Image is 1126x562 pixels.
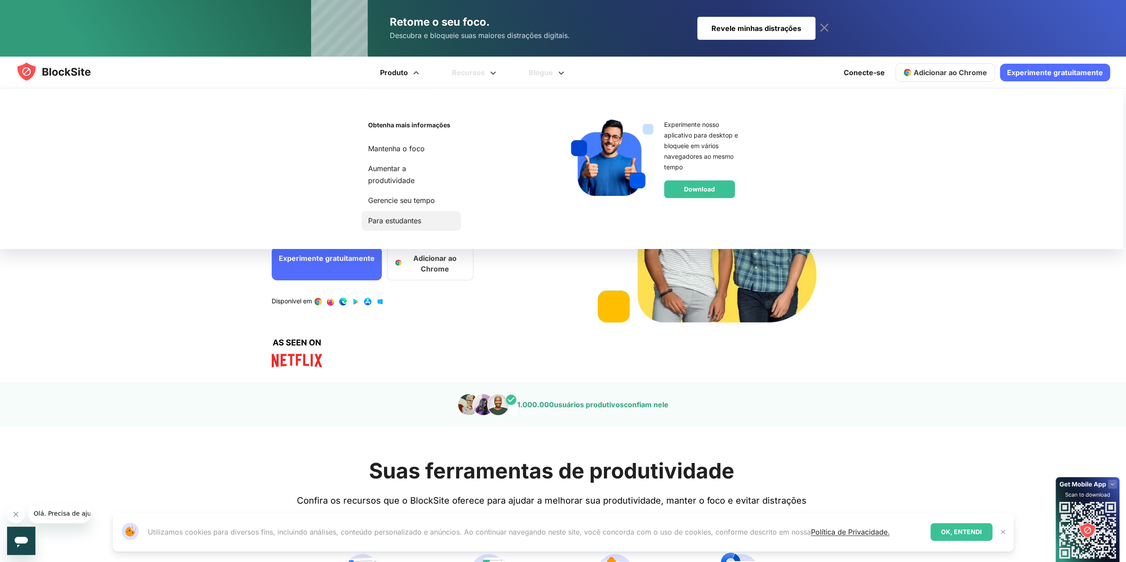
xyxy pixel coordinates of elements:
a: Recursos [437,57,514,88]
font: Aumentar a produtividade [368,164,415,185]
font: Para estudantes [368,216,421,225]
font: OK, ENTENDI [941,528,982,535]
a: Produto [365,57,437,88]
a: Blogue [514,57,582,88]
font: confiam nele [624,400,669,409]
font: Adicionar ao Chrome [413,254,457,273]
font: Produto [380,68,408,77]
font: Retome o seu foco. [390,15,490,28]
font: Descubra e bloqueie suas maiores distrações digitais. [390,31,570,40]
font: Revele minhas distrações [711,24,801,33]
font: Experimente gratuitamente [1007,68,1103,77]
font: Conecte-se [844,68,885,77]
font: Confira os recursos que o BlockSite oferece para ajudar a melhorar sua produtividade, manter o fo... [297,495,807,506]
font: Experimente nosso aplicativo para desktop e bloqueie em vários navegadores ao mesmo tempo [664,121,738,171]
a: Mantenha o foco [368,143,454,155]
font: Olá. Precisa de ajuda? [5,6,74,13]
a: Aumentar a produtividade [368,163,454,187]
a: Adicionar ao Chrome [895,63,995,82]
a: Experimente gratuitamente [272,247,382,280]
font: Experimente gratuitamente [279,254,375,263]
font: Download [684,185,715,193]
font: 1.000.000 [517,400,554,409]
a: Download [664,180,735,198]
a: Gerencie seu tempo [368,195,454,206]
font: Gerencie seu tempo [368,196,435,205]
font: usuários produtivos [554,400,624,409]
font: Blogue [529,68,553,77]
img: Fechar [999,528,1007,535]
font: Disponível em [272,297,312,305]
img: blocksite-icon.5d769676.svg [16,61,108,82]
iframe: Fechar mensagem [7,505,25,523]
font: Suas ferramentas de produtividade [369,458,734,484]
font: Recursos [452,68,485,77]
iframe: Botão para abrir uma janela de mensagens [7,527,35,555]
iframe: Mensagem da empresa [28,504,90,523]
img: chrome-icon.svg [903,68,912,77]
a: Para estudantes [368,215,454,227]
a: Conecte-se [838,62,890,83]
button: Fechar [997,526,1009,538]
font: Mantenha o foco [368,144,425,153]
font: Utilizamos cookies para diversos fins, incluindo análises, conteúdo personalizado e anúncios. Ao ... [148,528,811,536]
a: Política de Privacidade. [811,528,890,536]
a: Experimente gratuitamente [1000,64,1110,81]
font: Obtenha mais informações [368,121,450,129]
font: Adicionar ao Chrome [914,68,987,77]
img: imagens de pessoas [457,394,517,416]
a: Adicionar ao Chrome [387,247,473,280]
